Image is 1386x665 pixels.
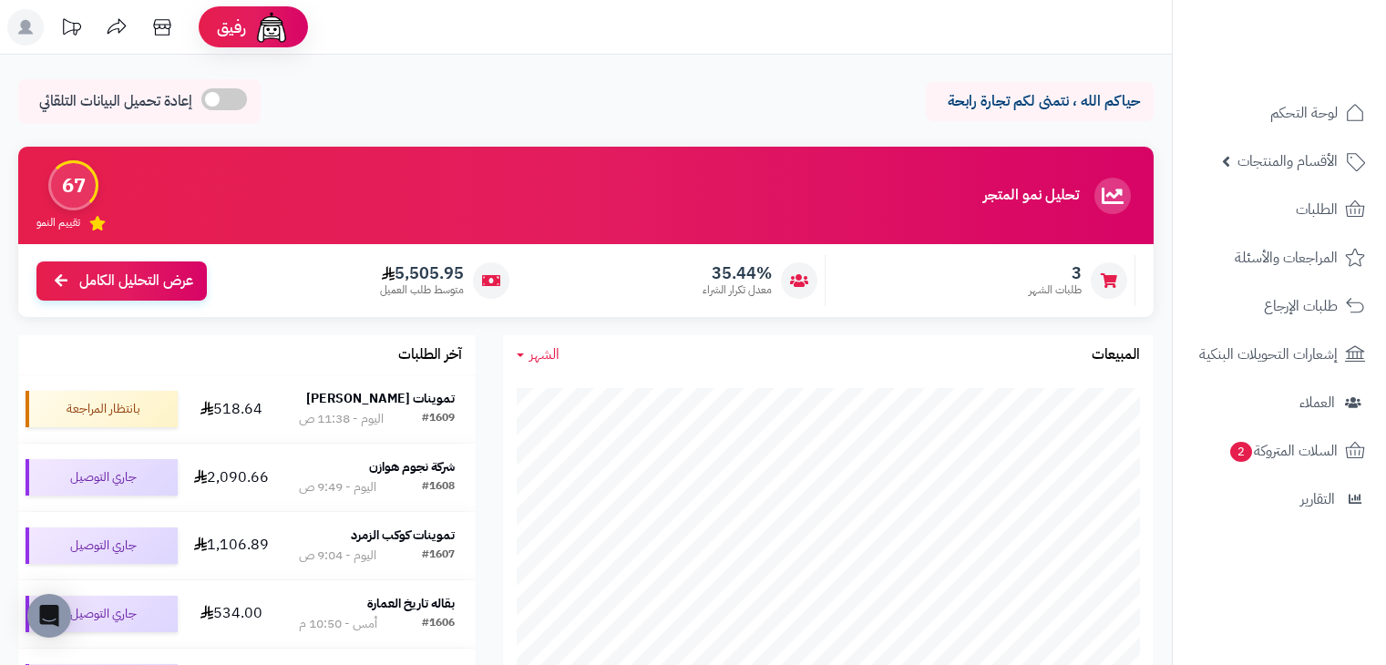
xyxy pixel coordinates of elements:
span: الأقسام والمنتجات [1237,148,1338,174]
img: ai-face.png [253,9,290,46]
div: اليوم - 9:04 ص [299,547,376,565]
a: العملاء [1184,381,1375,425]
h3: آخر الطلبات [398,347,462,363]
div: #1607 [422,547,455,565]
span: لوحة التحكم [1270,100,1338,126]
div: أمس - 10:50 م [299,615,377,633]
span: طلبات الشهر [1029,282,1082,298]
span: إعادة تحميل البيانات التلقائي [39,91,192,112]
div: جاري التوصيل [26,527,178,564]
a: لوحة التحكم [1184,91,1375,135]
span: الشهر [529,343,560,365]
p: حياكم الله ، نتمنى لكم تجارة رابحة [939,91,1140,112]
a: السلات المتروكة2 [1184,429,1375,473]
div: جاري التوصيل [26,459,178,496]
a: إشعارات التحويلات البنكية [1184,332,1375,376]
span: السلات المتروكة [1228,438,1338,464]
a: الشهر [517,344,560,365]
span: العملاء [1299,390,1335,415]
strong: شركة نجوم هوازن [369,457,455,476]
div: #1606 [422,615,455,633]
div: اليوم - 11:38 ص [299,410,384,428]
div: اليوم - 9:49 ص [299,478,376,496]
span: طلبات الإرجاع [1264,293,1338,319]
span: معدل تكرار الشراء [703,282,772,298]
span: رفيق [217,16,246,38]
span: التقارير [1300,486,1335,512]
strong: تموينات [PERSON_NAME] [306,389,455,408]
div: بانتظار المراجعة [26,391,178,427]
a: عرض التحليل الكامل [36,261,207,301]
div: #1609 [422,410,455,428]
span: الطلبات [1296,197,1338,222]
a: التقارير [1184,477,1375,521]
h3: تحليل نمو المتجر [983,188,1079,204]
td: 1,106.89 [185,512,278,579]
a: الطلبات [1184,188,1375,231]
div: #1608 [422,478,455,496]
span: تقييم النمو [36,215,80,230]
a: تحديثات المنصة [48,9,94,50]
span: المراجعات والأسئلة [1235,245,1338,271]
img: logo-2.png [1262,49,1369,87]
strong: بقاله تاريخ العمارة [367,594,455,613]
span: 3 [1029,263,1082,283]
a: المراجعات والأسئلة [1184,236,1375,280]
span: 2 [1230,442,1252,462]
a: طلبات الإرجاع [1184,284,1375,328]
td: 534.00 [185,580,278,648]
td: 2,090.66 [185,444,278,511]
span: إشعارات التحويلات البنكية [1199,342,1338,367]
strong: تموينات كوكب الزمرد [351,526,455,545]
span: 35.44% [703,263,772,283]
span: 5,505.95 [380,263,464,283]
td: 518.64 [185,375,278,443]
div: Open Intercom Messenger [27,594,71,638]
span: متوسط طلب العميل [380,282,464,298]
span: عرض التحليل الكامل [79,271,193,292]
div: جاري التوصيل [26,596,178,632]
h3: المبيعات [1092,347,1140,363]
